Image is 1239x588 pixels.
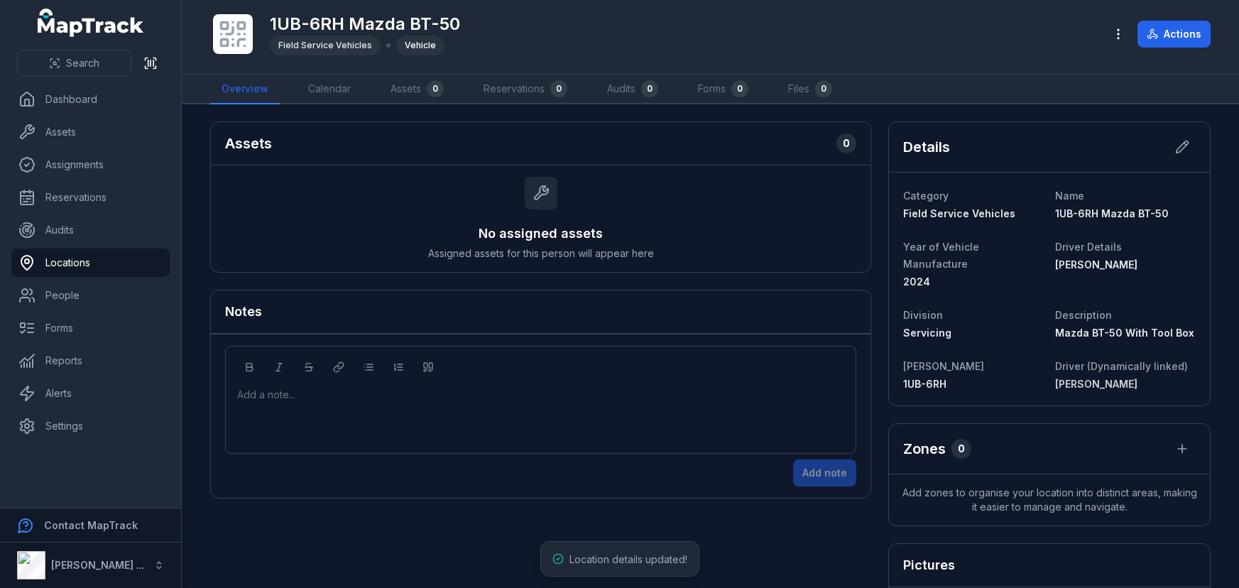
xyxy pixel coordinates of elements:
a: Locations [11,249,170,277]
div: 0 [427,80,444,97]
span: Driver (Dynamically linked) [1055,360,1188,372]
button: Actions [1137,21,1211,48]
div: 0 [731,80,748,97]
strong: Contact MapTrack [44,519,138,531]
a: Overview [210,75,280,104]
div: 0 [951,439,971,459]
span: Location details updated! [569,553,687,565]
a: Audits [11,216,170,244]
strong: [PERSON_NAME] Air [51,559,150,571]
a: MapTrack [38,9,144,37]
span: Mazda BT-50 With Tool Box [1055,327,1194,339]
div: 0 [836,134,856,153]
h2: Assets [225,134,272,153]
span: Assigned assets for this person will appear here [428,246,654,261]
a: People [11,281,170,310]
span: Description [1055,309,1112,321]
a: Settings [11,412,170,440]
span: 1UB-6RH Mazda BT-50 [1055,207,1169,219]
a: Assets [11,118,170,146]
span: [PERSON_NAME] [1055,258,1137,271]
h2: Details [903,137,950,157]
div: 0 [641,80,658,97]
a: Alerts [11,379,170,408]
h3: Pictures [903,555,955,575]
a: Audits0 [596,75,670,104]
a: Forms0 [687,75,760,104]
h2: Zones [903,439,946,459]
a: Reservations0 [472,75,579,104]
span: Name [1055,190,1084,202]
span: Servicing [903,327,951,339]
a: Reports [11,347,170,375]
span: Add zones to organise your location into distinct areas, making it easier to manage and navigate. [889,474,1210,526]
a: Assignments [11,151,170,179]
button: Search [17,50,131,77]
div: 0 [815,80,832,97]
a: Reservations [11,183,170,212]
a: Dashboard [11,85,170,114]
span: Year of Vehicle Manufacture [903,241,979,270]
span: Driver Details [1055,241,1122,253]
div: Vehicle [396,36,444,55]
span: 2024 [903,276,930,288]
span: 1UB-6RH [903,378,946,390]
span: Category [903,190,949,202]
a: Assets0 [379,75,455,104]
span: [PERSON_NAME] [903,360,984,372]
a: Calendar [297,75,362,104]
span: Search [66,56,99,70]
a: Forms [11,314,170,342]
span: Division [903,309,943,321]
a: Files0 [777,75,844,104]
h3: Notes [225,302,262,322]
h3: No assigned assets [479,224,603,244]
a: [PERSON_NAME] [1055,377,1196,391]
h1: 1UB-6RH Mazda BT-50 [270,13,460,36]
span: Field Service Vehicles [278,40,372,50]
div: 0 [550,80,567,97]
span: Field Service Vehicles [903,207,1015,219]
